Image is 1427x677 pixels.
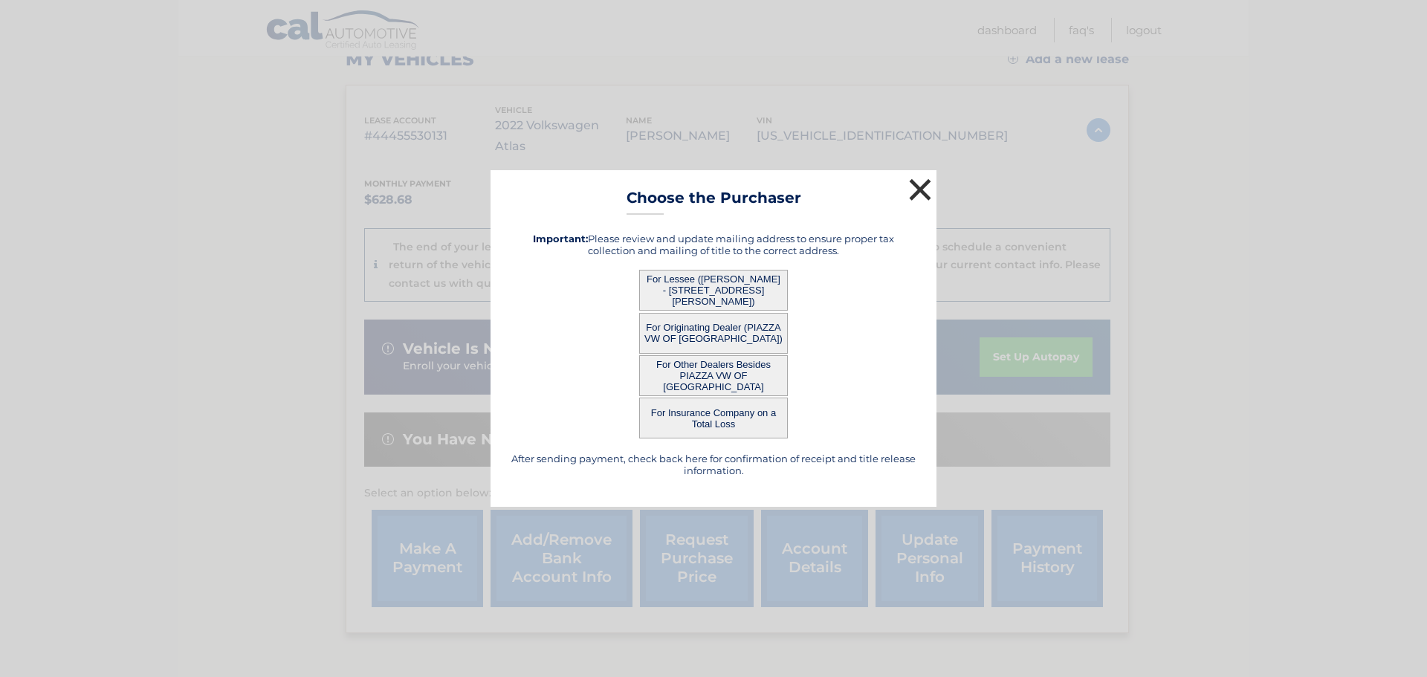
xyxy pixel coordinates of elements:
[509,453,918,476] h5: After sending payment, check back here for confirmation of receipt and title release information.
[905,175,935,204] button: ×
[639,355,788,396] button: For Other Dealers Besides PIAZZA VW OF [GEOGRAPHIC_DATA]
[639,398,788,438] button: For Insurance Company on a Total Loss
[627,189,801,215] h3: Choose the Purchaser
[509,233,918,256] h5: Please review and update mailing address to ensure proper tax collection and mailing of title to ...
[639,313,788,354] button: For Originating Dealer (PIAZZA VW OF [GEOGRAPHIC_DATA])
[639,270,788,311] button: For Lessee ([PERSON_NAME] - [STREET_ADDRESS][PERSON_NAME])
[533,233,588,244] strong: Important:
